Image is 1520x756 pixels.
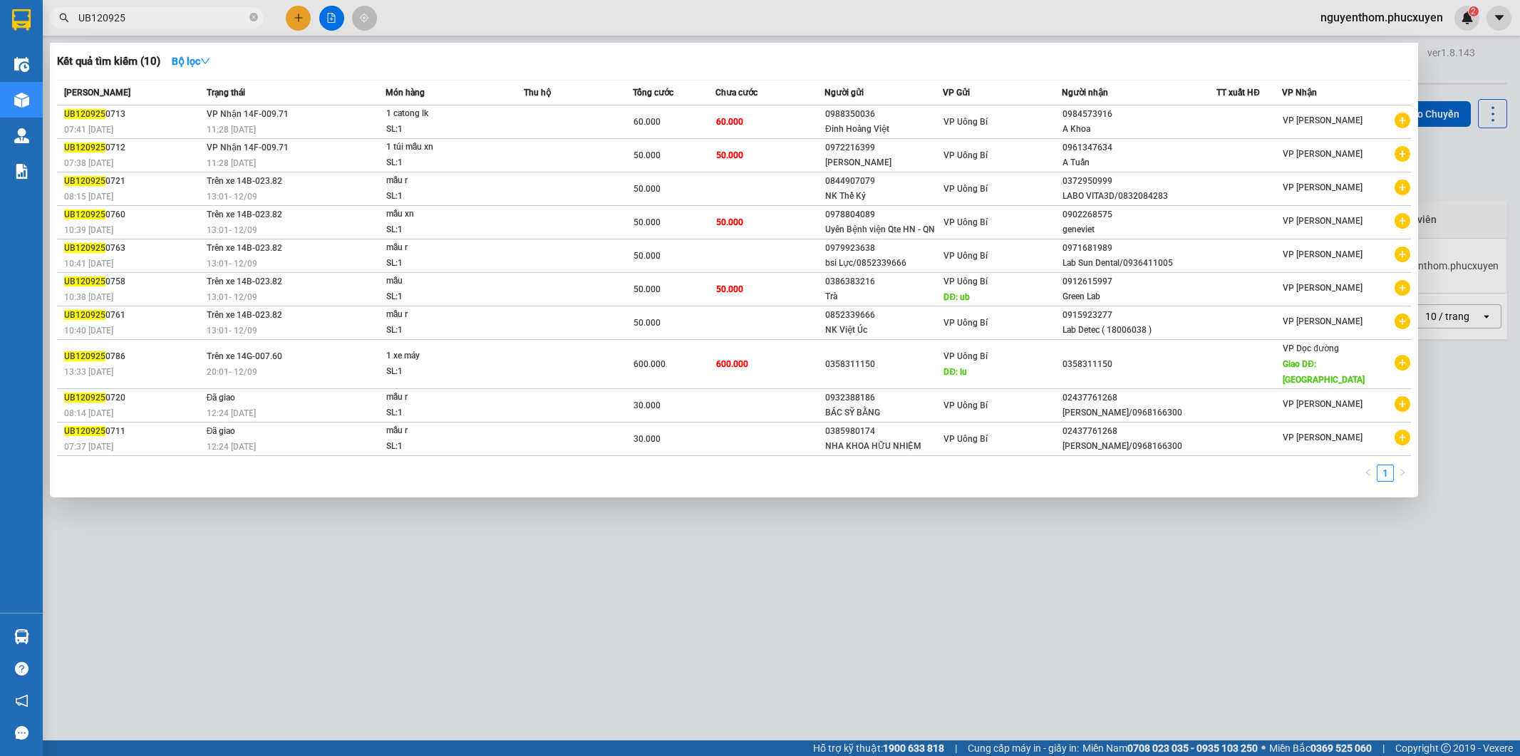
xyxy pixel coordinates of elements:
[64,174,202,189] div: 0721
[825,405,942,420] div: BÁC SỸ BẰNG
[1283,316,1363,326] span: VP [PERSON_NAME]
[12,9,31,31] img: logo-vxr
[14,629,29,644] img: warehouse-icon
[1395,113,1410,128] span: plus-circle
[943,276,988,286] span: VP Uông Bí
[386,256,493,271] div: SL: 1
[14,93,29,108] img: warehouse-icon
[1283,216,1363,226] span: VP [PERSON_NAME]
[943,434,988,444] span: VP Uông Bí
[64,408,113,418] span: 08:14 [DATE]
[14,164,29,179] img: solution-icon
[1063,140,1216,155] div: 0961347634
[386,423,493,439] div: mẫu r
[207,408,256,418] span: 12:24 [DATE]
[64,88,130,98] span: [PERSON_NAME]
[634,251,661,261] span: 50.000
[64,207,202,222] div: 0760
[207,158,256,168] span: 11:28 [DATE]
[386,405,493,421] div: SL: 1
[207,393,236,403] span: Đã giao
[716,217,743,227] span: 50.000
[1283,283,1363,293] span: VP [PERSON_NAME]
[14,57,29,72] img: warehouse-icon
[524,88,551,98] span: Thu hộ
[64,274,202,289] div: 0758
[1062,88,1108,98] span: Người nhận
[825,274,942,289] div: 0386383216
[825,241,942,256] div: 0979923638
[825,207,942,222] div: 0978804089
[207,351,282,361] span: Trên xe 14G-007.60
[64,107,202,122] div: 0713
[716,359,748,369] span: 600.000
[207,192,257,202] span: 13:01 - 12/09
[1063,274,1216,289] div: 0912615997
[943,150,988,160] span: VP Uông Bí
[207,88,245,98] span: Trạng thái
[715,88,758,98] span: Chưa cước
[1063,405,1216,420] div: [PERSON_NAME]/0968166300
[1063,241,1216,256] div: 0971681989
[943,400,988,410] span: VP Uông Bí
[249,11,258,25] span: close-circle
[634,318,661,328] span: 50.000
[825,357,942,372] div: 0358311150
[386,122,493,138] div: SL: 1
[1063,207,1216,222] div: 0902268575
[64,326,113,336] span: 10:40 [DATE]
[57,54,160,69] h3: Kết quả tìm kiếm ( 10 )
[1216,88,1260,98] span: TT xuất HĐ
[1394,465,1411,482] button: right
[943,117,988,127] span: VP Uông Bí
[386,106,493,122] div: 1 catong lk
[64,241,202,256] div: 0763
[943,88,970,98] span: VP Gửi
[825,122,942,137] div: Đinh Hoàng Việt
[64,310,105,320] span: UB120925
[207,243,282,253] span: Trên xe 14B-023.82
[1395,280,1410,296] span: plus-circle
[207,109,289,119] span: VP Nhận 14F-009.71
[1283,249,1363,259] span: VP [PERSON_NAME]
[825,222,942,237] div: Uyên Bệnh viện Qte HN - QN
[207,259,257,269] span: 13:01 - 12/09
[943,351,988,361] span: VP Uông Bí
[1360,465,1377,482] button: left
[207,292,257,302] span: 13:01 - 12/09
[943,217,988,227] span: VP Uông Bí
[1395,213,1410,229] span: plus-circle
[943,318,988,328] span: VP Uông Bí
[207,276,282,286] span: Trên xe 14B-023.82
[200,56,210,66] span: down
[1364,468,1372,477] span: left
[64,125,113,135] span: 07:41 [DATE]
[207,326,257,336] span: 13:01 - 12/09
[1063,357,1216,372] div: 0358311150
[64,292,113,302] span: 10:38 [DATE]
[1395,355,1410,371] span: plus-circle
[825,308,942,323] div: 0852339666
[634,184,661,194] span: 50.000
[64,351,105,361] span: UB120925
[1282,88,1317,98] span: VP Nhận
[1395,247,1410,262] span: plus-circle
[64,109,105,119] span: UB120925
[207,310,282,320] span: Trên xe 14B-023.82
[1063,390,1216,405] div: 02437761268
[64,143,105,152] span: UB120925
[1063,222,1216,237] div: geneviet
[386,439,493,455] div: SL: 1
[1377,465,1393,481] a: 1
[825,289,942,304] div: Trà
[716,284,743,294] span: 50.000
[825,323,942,338] div: NK Việt Úc
[1063,155,1216,170] div: A Tuấn
[1063,308,1216,323] div: 0915923277
[207,143,289,152] span: VP Nhận 14F-009.71
[1063,122,1216,137] div: A Khoa
[825,140,942,155] div: 0972216399
[64,367,113,377] span: 13:33 [DATE]
[943,184,988,194] span: VP Uông Bí
[207,125,256,135] span: 11:28 [DATE]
